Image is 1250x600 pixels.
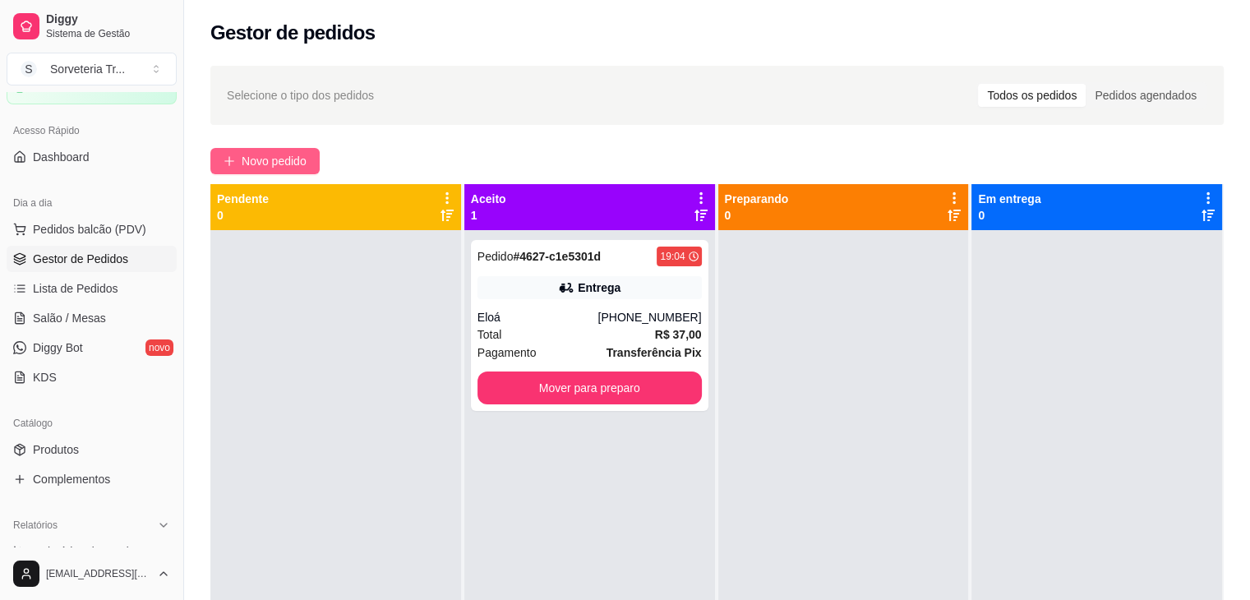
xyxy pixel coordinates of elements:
span: [EMAIL_ADDRESS][DOMAIN_NAME] [46,567,150,580]
span: Sistema de Gestão [46,27,170,40]
span: Novo pedido [242,152,307,170]
span: S [21,61,37,77]
span: Diggy [46,12,170,27]
strong: # 4627-c1e5301d [513,250,601,263]
span: Relatórios de vendas [33,543,141,560]
p: 0 [978,207,1040,224]
span: Pedidos balcão (PDV) [33,221,146,238]
span: Gestor de Pedidos [33,251,128,267]
strong: R$ 37,00 [655,328,702,341]
div: Todos os pedidos [978,84,1086,107]
button: Select a team [7,53,177,85]
div: Catálogo [7,410,177,436]
div: 19:04 [660,250,685,263]
a: KDS [7,364,177,390]
a: Relatórios de vendas [7,538,177,565]
a: Produtos [7,436,177,463]
a: Diggy Botnovo [7,335,177,361]
p: Preparando [725,191,789,207]
a: DiggySistema de Gestão [7,7,177,46]
strong: Transferência Pix [607,346,702,359]
div: Dia a dia [7,190,177,216]
p: 0 [217,207,269,224]
span: Produtos [33,441,79,458]
div: Acesso Rápido [7,118,177,144]
div: Eloá [477,309,598,325]
span: Diggy Bot [33,339,83,356]
button: Mover para preparo [477,372,702,404]
h2: Gestor de pedidos [210,20,376,46]
span: Selecione o tipo dos pedidos [227,86,374,104]
p: Pendente [217,191,269,207]
button: Pedidos balcão (PDV) [7,216,177,242]
span: Complementos [33,471,110,487]
span: KDS [33,369,57,385]
a: Salão / Mesas [7,305,177,331]
div: [PHONE_NUMBER] [597,309,701,325]
span: Pagamento [477,344,537,362]
p: 1 [471,207,506,224]
a: Complementos [7,466,177,492]
div: Pedidos agendados [1086,84,1206,107]
button: Novo pedido [210,148,320,174]
span: Dashboard [33,149,90,165]
a: Dashboard [7,144,177,170]
p: Em entrega [978,191,1040,207]
p: 0 [725,207,789,224]
a: Gestor de Pedidos [7,246,177,272]
span: Relatórios [13,519,58,532]
div: Sorveteria Tr ... [50,61,125,77]
button: [EMAIL_ADDRESS][DOMAIN_NAME] [7,554,177,593]
span: Total [477,325,502,344]
div: Entrega [578,279,620,296]
span: plus [224,155,235,167]
p: Aceito [471,191,506,207]
span: Salão / Mesas [33,310,106,326]
span: Pedido [477,250,514,263]
a: Lista de Pedidos [7,275,177,302]
span: Lista de Pedidos [33,280,118,297]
